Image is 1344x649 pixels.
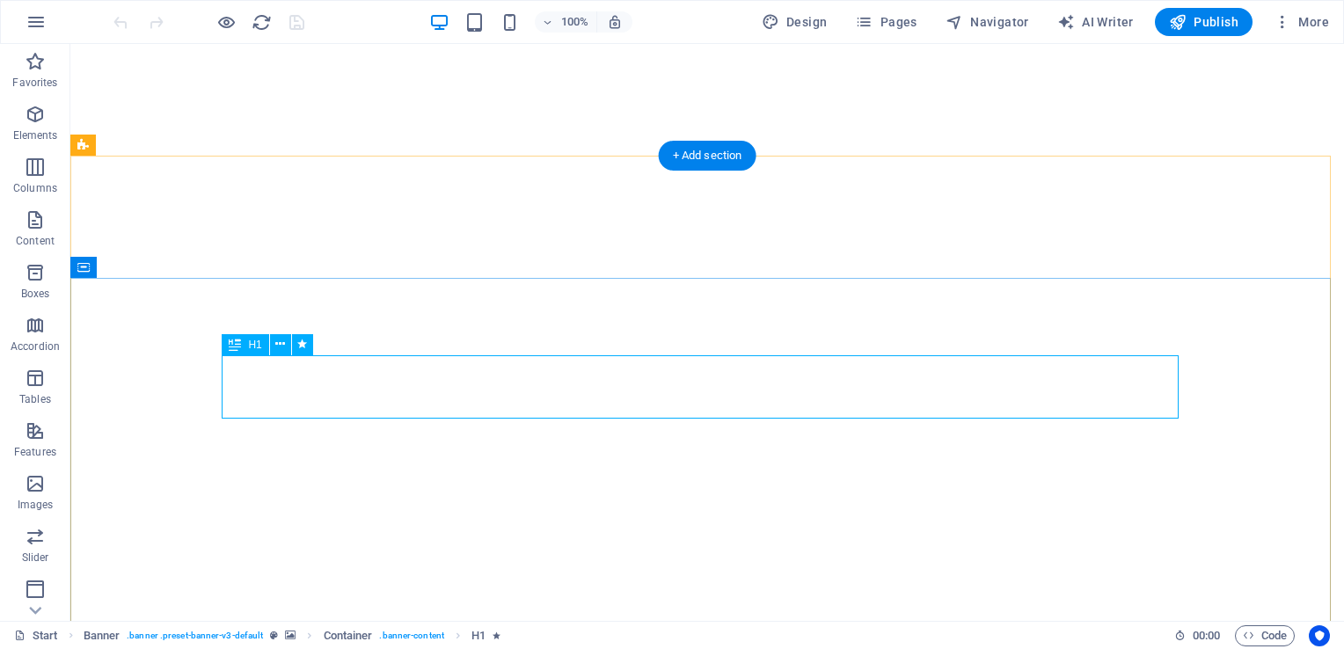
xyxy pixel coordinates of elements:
i: This element is a customizable preset [270,631,278,640]
button: Code [1235,625,1295,646]
button: reload [251,11,272,33]
div: + Add section [659,141,756,171]
span: 00 00 [1193,625,1220,646]
button: Pages [848,8,924,36]
button: AI Writer [1050,8,1141,36]
span: Code [1243,625,1287,646]
p: Favorites [12,76,57,90]
i: Reload page [252,12,272,33]
button: Navigator [939,8,1036,36]
i: This element contains a background [285,631,296,640]
i: Element contains an animation [493,631,500,640]
span: Click to select. Double-click to edit [471,625,486,646]
h6: Session time [1174,625,1221,646]
span: Pages [855,13,917,31]
span: : [1205,629,1208,642]
p: Boxes [21,287,50,301]
a: Click to cancel selection. Double-click to open Pages [14,625,58,646]
span: Publish [1169,13,1238,31]
p: Accordion [11,339,60,354]
i: On resize automatically adjust zoom level to fit chosen device. [607,14,623,30]
span: H1 [248,339,261,350]
span: . banner .preset-banner-v3-default [127,625,263,646]
span: More [1274,13,1329,31]
nav: breadcrumb [84,625,501,646]
span: AI Writer [1057,13,1134,31]
span: Click to select. Double-click to edit [84,625,121,646]
span: Navigator [946,13,1029,31]
button: 100% [535,11,597,33]
p: Elements [13,128,58,142]
span: Click to select. Double-click to edit [324,625,373,646]
p: Columns [13,181,57,195]
span: . banner-content [379,625,443,646]
span: Design [762,13,828,31]
button: More [1267,8,1336,36]
p: Slider [22,551,49,565]
h6: 100% [561,11,589,33]
p: Tables [19,392,51,406]
p: Images [18,498,54,512]
button: Publish [1155,8,1253,36]
button: Usercentrics [1309,625,1330,646]
div: Design (Ctrl+Alt+Y) [755,8,835,36]
button: Click here to leave preview mode and continue editing [215,11,237,33]
p: Features [14,445,56,459]
p: Content [16,234,55,248]
button: Design [755,8,835,36]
